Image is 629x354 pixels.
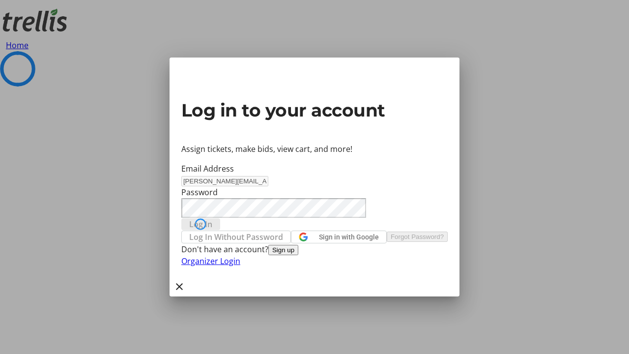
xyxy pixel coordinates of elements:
[170,277,189,296] button: Close
[181,243,448,255] div: Don't have an account?
[181,143,448,155] p: Assign tickets, make bids, view cart, and more!
[387,232,448,242] button: Forgot Password?
[181,187,218,198] label: Password
[181,97,448,123] h2: Log in to your account
[181,176,268,186] input: Email Address
[181,163,234,174] label: Email Address
[181,256,240,266] a: Organizer Login
[268,245,298,255] button: Sign up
